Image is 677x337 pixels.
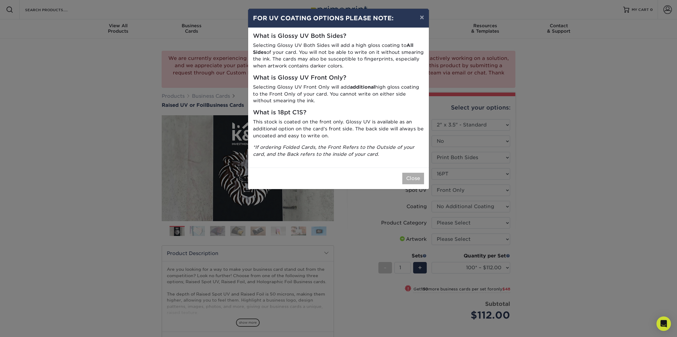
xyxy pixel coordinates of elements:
strong: additional [350,84,375,90]
button: Close [402,173,424,184]
p: This stock is coated on the front only. Glossy UV is available as an additional option on the car... [253,119,424,139]
div: Open Intercom Messenger [656,316,671,331]
p: Selecting Glossy UV Front Only will add high gloss coating to the Front Only of your card. You ca... [253,84,424,104]
button: × [415,9,429,26]
i: *If ordering Folded Cards, the Front Refers to the Outside of your card, and the Back refers to t... [253,144,414,157]
h5: What is 18pt C1S? [253,109,424,116]
h5: What is Glossy UV Both Sides? [253,33,424,40]
h4: FOR UV COATING OPTIONS PLEASE NOTE: [253,14,424,23]
strong: All Sides [253,42,413,55]
p: Selecting Glossy UV Both Sides will add a high gloss coating to of your card. You will not be abl... [253,42,424,70]
h5: What is Glossy UV Front Only? [253,74,424,81]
